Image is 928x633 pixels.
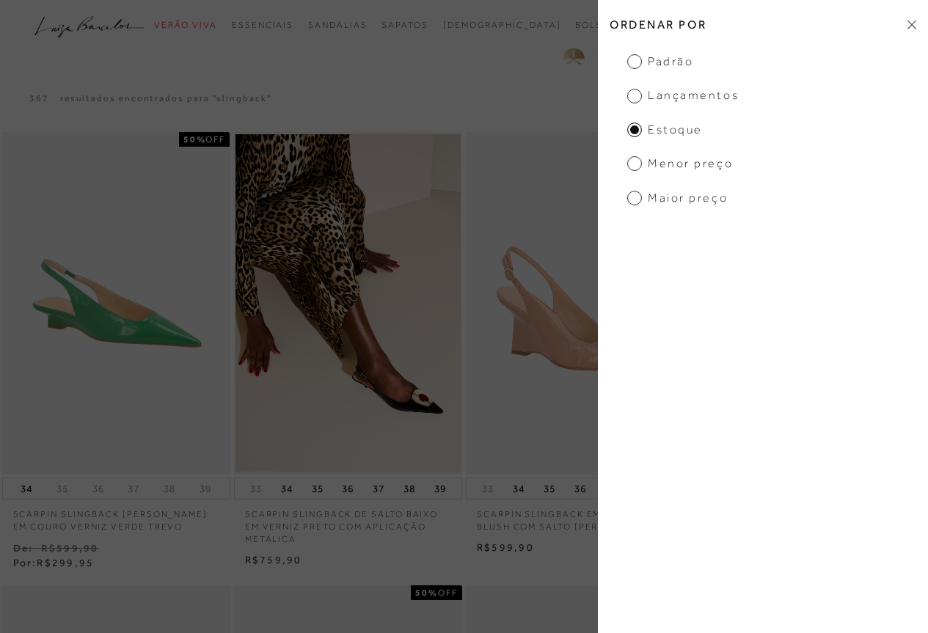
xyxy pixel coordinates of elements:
span: Estoque [627,122,703,138]
a: categoryNavScreenReaderText [154,12,217,39]
span: R$299,95 [37,557,94,568]
button: 36 [88,482,109,496]
button: 35 [307,478,328,499]
span: Por: [13,557,95,568]
button: 39 [430,478,450,499]
button: 34 [508,478,529,499]
a: categoryNavScreenReaderText [232,12,293,39]
span: R$759,90 [245,554,302,566]
img: SCARPIN SLINGBACK DE SALTO BAIXO EM VERNIZ PRETO COM APLICAÇÃO METÁLICA [235,134,461,472]
: resultados encontrados para "slingback" [60,92,271,105]
span: Essenciais [232,20,293,30]
span: [DEMOGRAPHIC_DATA] [443,20,561,30]
button: 36 [570,478,591,499]
span: Sapatos [381,20,428,30]
span: Sandálias [308,20,367,30]
a: SCARPIN SLINGBACK DE SALTO BAIXO EM VERNIZ PRETO COM APLICAÇÃO METÁLICA [234,500,462,545]
img: SCARPIN SLINGBACK ANABELA EM COURO VERNIZ VERDE TREVO [4,134,229,472]
button: 34 [16,478,37,499]
button: 38 [159,482,180,496]
button: 34 [277,478,297,499]
a: categoryNavScreenReaderText [308,12,367,39]
strong: 50% [183,134,206,144]
button: 33 [246,482,266,496]
button: 37 [123,482,144,496]
span: Bolsas [575,20,616,30]
small: De: [13,542,34,554]
span: R$599,90 [477,541,534,553]
small: R$599,90 [41,542,99,554]
button: 33 [478,482,498,496]
button: 37 [368,478,389,499]
h2: Ordenar por [598,7,928,42]
span: Menor Preço [627,155,733,172]
span: OFF [438,588,458,598]
span: OFF [205,134,225,144]
a: SCARPIN SLINGBACK EM VERNIZ BEGE BLUSH COM SALTO [PERSON_NAME] [466,500,694,533]
button: 35 [52,482,73,496]
span: Lançamentos [627,87,739,103]
button: 36 [337,478,358,499]
strong: 50% [415,588,438,598]
a: categoryNavScreenReaderText [575,12,616,39]
a: categoryNavScreenReaderText [381,12,428,39]
span: Padrão [627,54,693,70]
p: 367 [29,92,49,105]
a: SCARPIN SLINGBACK [PERSON_NAME] EM COURO VERNIZ VERDE TREVO [2,500,230,533]
button: 38 [399,478,420,499]
span: Maior Preço [627,190,728,206]
img: SCARPIN SLINGBACK EM VERNIZ BEGE BLUSH COM SALTO ANABELA [467,134,693,472]
button: 39 [195,482,216,496]
a: noSubCategoriesText [443,12,561,39]
span: Verão Viva [154,20,217,30]
button: 35 [539,478,560,499]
